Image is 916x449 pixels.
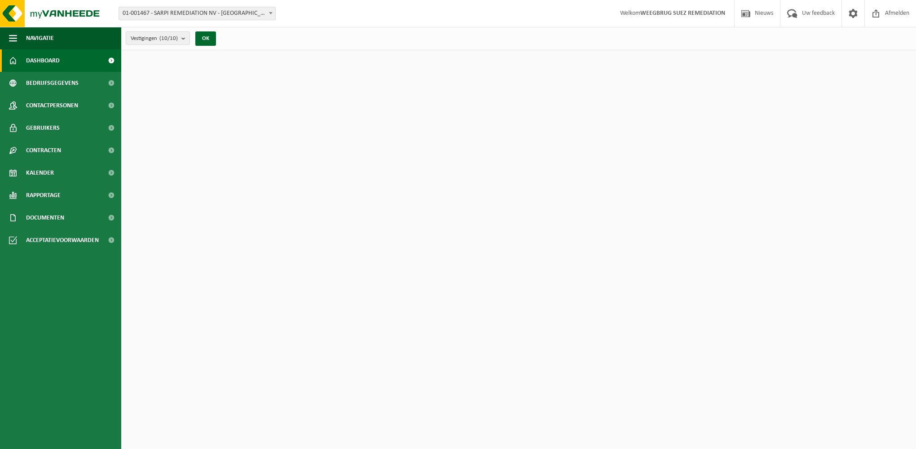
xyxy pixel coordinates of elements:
[26,72,79,94] span: Bedrijfsgegevens
[26,49,60,72] span: Dashboard
[159,35,178,41] count: (10/10)
[26,229,99,251] span: Acceptatievoorwaarden
[131,32,178,45] span: Vestigingen
[26,184,61,207] span: Rapportage
[26,117,60,139] span: Gebruikers
[4,429,150,449] iframe: chat widget
[126,31,190,45] button: Vestigingen(10/10)
[26,139,61,162] span: Contracten
[640,10,725,17] strong: WEEGBRUG SUEZ REMEDIATION
[26,162,54,184] span: Kalender
[26,207,64,229] span: Documenten
[26,27,54,49] span: Navigatie
[119,7,276,20] span: 01-001467 - SARPI REMEDIATION NV - GRIMBERGEN
[26,94,78,117] span: Contactpersonen
[195,31,216,46] button: OK
[119,7,275,20] span: 01-001467 - SARPI REMEDIATION NV - GRIMBERGEN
